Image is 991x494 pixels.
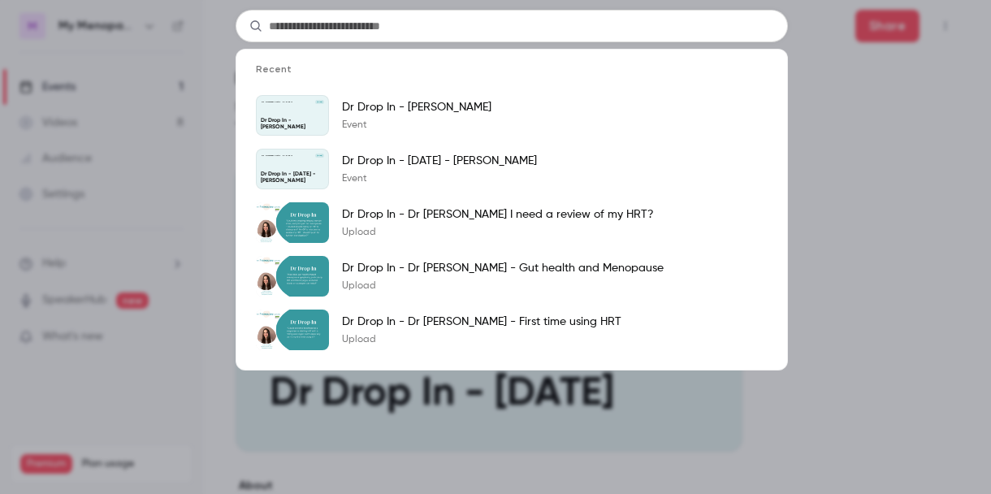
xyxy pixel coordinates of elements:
[342,206,654,223] p: Dr Drop In - Dr [PERSON_NAME] I need a review of my HRT?
[342,99,491,115] p: Dr Drop In - [PERSON_NAME]
[315,154,324,157] span: [DATE]
[261,101,292,103] p: My Menopause Centre - Dr Drop In
[342,260,664,276] p: Dr Drop In - Dr [PERSON_NAME] - Gut health and Menopause
[315,100,324,103] span: [DATE]
[256,256,329,297] img: Dr Drop In - Dr Anna - Gut health and Menopause
[342,153,537,169] p: Dr Drop In - [DATE] - [PERSON_NAME]
[261,118,324,131] p: Dr Drop In - [PERSON_NAME]
[342,314,621,330] p: Dr Drop In - Dr [PERSON_NAME] - First time using HRT
[256,202,329,243] img: Dr Drop In - Dr Anna - Do I need a review of my HRT?
[342,119,491,132] p: Event
[261,171,324,184] p: Dr Drop In - [DATE] - [PERSON_NAME]
[342,279,664,292] p: Upload
[256,310,329,350] img: Dr Drop In - Dr Anna - First time using HRT
[236,63,787,89] li: Recent
[342,226,654,239] p: Upload
[342,172,537,185] p: Event
[342,333,621,346] p: Upload
[261,154,292,157] p: My Menopause Centre - Dr Drop In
